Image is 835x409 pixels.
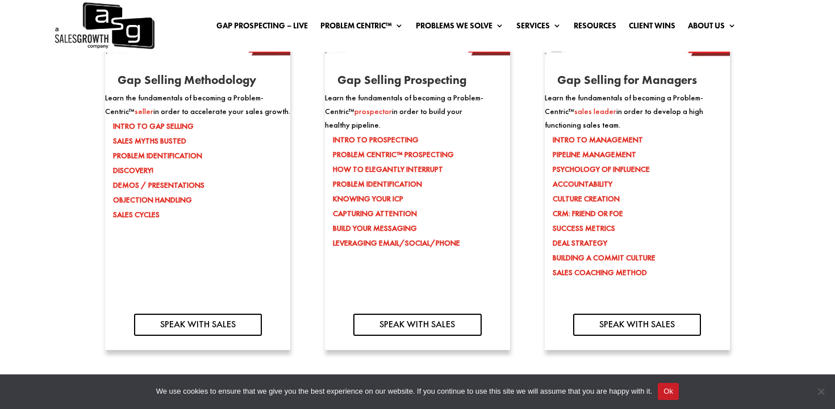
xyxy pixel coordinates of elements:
[113,119,290,133] li: INTRO TO GAP SELLING
[553,206,730,221] li: CRM: FRIEND OR FOE
[135,106,153,116] span: seller
[553,132,730,147] li: INTRO TO MANAGEMENT
[553,221,730,235] li: SUCCESS METRICS
[553,235,730,250] li: DEAL STRATEGY
[333,221,510,250] li: BUILD YOUR MESSAGING LEVERAGING EMAIL/SOCIAL/PHONE
[574,22,616,34] a: Resources
[354,106,392,116] span: prospector
[553,176,730,191] li: ACCOUNTABILITY
[113,133,290,148] li: SALES MYTHS BUSTED
[113,148,290,163] li: PROBLEM IDENTIFICATION
[553,265,730,280] li: SALES COACHING METHOD
[629,22,675,34] a: Client Wins
[553,147,730,162] li: PIPELINE MANAGEMENT
[156,386,652,397] span: We use cookies to ensure that we give you the best experience on our website. If you continue to ...
[118,72,256,87] span: Gap Selling Methodology
[557,72,697,87] span: Gap Selling for Managers
[573,314,701,335] a: SPEAK WITH SALES
[545,91,730,132] p: Learn the fundamentals of becoming a Problem-Centric™ in order to develop a high functioning sale...
[658,383,679,400] button: Ok
[688,22,736,34] a: About Us
[333,132,510,147] li: INTRO TO PROSPECTING
[353,314,481,335] a: SPEAK WITH SALES
[553,191,730,206] li: CULTURE CREATION
[553,162,730,176] li: PSYCHOLOGY OF INFLUENCE
[113,192,290,207] li: OBJECTION HANDLING
[337,72,466,87] span: Gap Selling Prospecting
[216,22,308,34] a: Gap Prospecting – LIVE
[320,22,403,34] a: Problem Centric™
[113,178,290,192] li: DEMOS / PRESENTATIONS
[134,314,262,335] a: SPEAK WITH SALES
[574,106,616,116] span: sales leader
[325,91,510,132] p: Learn the fundamentals of becoming a Problem-Centric™ in order to build your healthy pipeline.
[105,91,290,119] p: Learn the fundamentals of becoming a Problem-Centric™ in order to accelerate your sales growth.
[333,147,510,191] li: PROBLEM CENTRIC™ PROSPECTING HOW TO ELEGANTLY INTERRUPT PROBLEM IDENTIFICATION
[333,206,510,221] li: CAPTURING ATTENTION
[416,22,504,34] a: Problems We Solve
[333,191,510,206] li: KNOWING YOUR ICP
[553,250,730,265] li: BUILDING A COMMIT CULTURE
[113,207,290,222] li: SALES CYCLES
[516,22,561,34] a: Services
[815,386,826,397] span: No
[113,163,290,178] li: DISCOVERY!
